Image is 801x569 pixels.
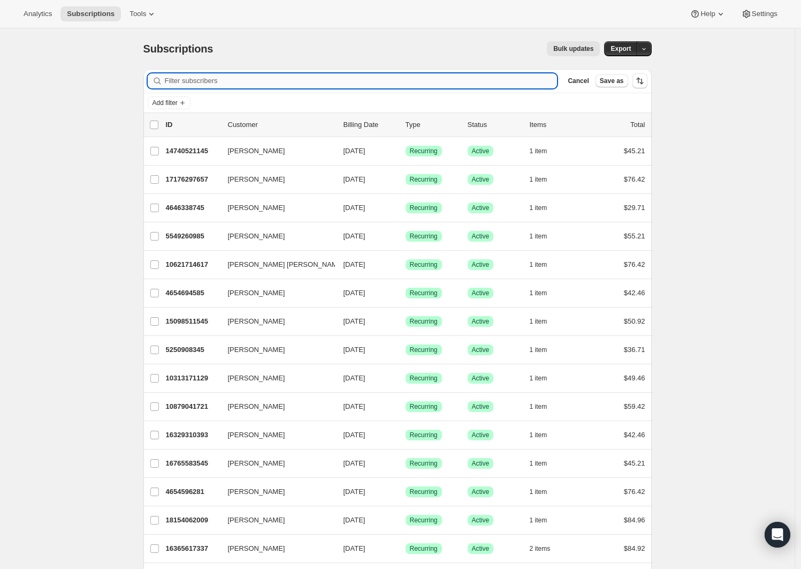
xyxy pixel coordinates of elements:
p: 16765583545 [166,458,219,469]
button: [PERSON_NAME] [222,228,329,245]
span: Recurring [410,204,438,212]
span: $59.42 [624,402,645,410]
div: IDCustomerBilling DateTypeStatusItemsTotal [166,119,645,130]
div: Open Intercom Messenger [765,522,790,548]
span: Recurring [410,346,438,354]
button: 1 item [530,314,559,329]
span: 1 item [530,346,547,354]
span: [DATE] [344,459,365,467]
span: $55.21 [624,232,645,240]
span: 1 item [530,232,547,241]
span: 1 item [530,374,547,383]
span: $76.42 [624,175,645,183]
span: 1 item [530,459,547,468]
p: 10621714617 [166,259,219,270]
span: [DATE] [344,204,365,212]
span: Active [472,488,490,496]
span: Recurring [410,232,438,241]
span: $45.21 [624,459,645,467]
span: Export [611,44,631,53]
span: Active [472,175,490,184]
p: Customer [228,119,335,130]
button: Sort the results [632,73,647,88]
button: Bulk updates [547,41,600,56]
div: 5250908345[PERSON_NAME][DATE]SuccessRecurringSuccessActive1 item$36.71 [166,342,645,357]
span: [DATE] [344,346,365,354]
span: Recurring [410,289,438,297]
button: 1 item [530,342,559,357]
p: 5549260985 [166,231,219,242]
span: 1 item [530,147,547,155]
div: 18154062009[PERSON_NAME][DATE]SuccessRecurringSuccessActive1 item$84.96 [166,513,645,528]
div: 4654694585[PERSON_NAME][DATE]SuccessRecurringSuccessActive1 item$42.46 [166,286,645,301]
p: 10879041721 [166,401,219,412]
button: 1 item [530,144,559,159]
button: [PERSON_NAME] [222,284,329,302]
div: 10879041721[PERSON_NAME][DATE]SuccessRecurringSuccessActive1 item$59.42 [166,399,645,414]
p: 18154062009 [166,515,219,526]
button: [PERSON_NAME] [222,398,329,415]
span: $84.92 [624,544,645,552]
span: Active [472,232,490,241]
p: 4654596281 [166,486,219,497]
span: Active [472,204,490,212]
span: [PERSON_NAME] [228,515,285,526]
span: [DATE] [344,516,365,524]
span: $76.42 [624,260,645,268]
p: 5250908345 [166,345,219,355]
button: [PERSON_NAME] [222,426,329,444]
span: $45.21 [624,147,645,155]
span: [DATE] [344,402,365,410]
span: [PERSON_NAME] [228,174,285,185]
p: 4654694585 [166,288,219,298]
span: Settings [752,10,777,18]
div: Type [406,119,459,130]
div: 17176297657[PERSON_NAME][DATE]SuccessRecurringSuccessActive1 item$76.42 [166,172,645,187]
span: 1 item [530,317,547,326]
span: $84.96 [624,516,645,524]
span: [PERSON_NAME] [228,486,285,497]
span: $76.42 [624,488,645,496]
span: 2 items [530,544,551,553]
button: Analytics [17,6,58,21]
span: 1 item [530,175,547,184]
span: Help [700,10,715,18]
button: 1 item [530,371,559,386]
div: 16329310393[PERSON_NAME][DATE]SuccessRecurringSuccessActive1 item$42.46 [166,428,645,443]
p: 16329310393 [166,430,219,440]
button: Subscriptions [60,6,121,21]
button: 1 item [530,200,559,215]
span: [DATE] [344,175,365,183]
span: Bulk updates [553,44,593,53]
span: [PERSON_NAME] [228,373,285,384]
button: 1 item [530,399,559,414]
span: 1 item [530,289,547,297]
span: Active [472,431,490,439]
button: [PERSON_NAME] [222,341,329,358]
span: [PERSON_NAME] [228,288,285,298]
span: $29.71 [624,204,645,212]
span: Recurring [410,147,438,155]
span: 1 item [530,516,547,525]
span: [DATE] [344,317,365,325]
button: [PERSON_NAME] [222,313,329,330]
span: [PERSON_NAME] [228,543,285,554]
div: Items [530,119,583,130]
span: Active [472,147,490,155]
span: Recurring [410,317,438,326]
button: [PERSON_NAME] [222,171,329,188]
span: Active [472,374,490,383]
button: Tools [123,6,163,21]
span: 1 item [530,204,547,212]
button: Help [683,6,732,21]
p: 15098511545 [166,316,219,327]
span: [DATE] [344,260,365,268]
button: [PERSON_NAME] [222,540,329,557]
span: 1 item [530,431,547,439]
span: Recurring [410,516,438,525]
button: 1 item [530,172,559,187]
div: 16765583545[PERSON_NAME][DATE]SuccessRecurringSuccessActive1 item$45.21 [166,456,645,471]
span: $36.71 [624,346,645,354]
p: Total [630,119,645,130]
span: Recurring [410,544,438,553]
